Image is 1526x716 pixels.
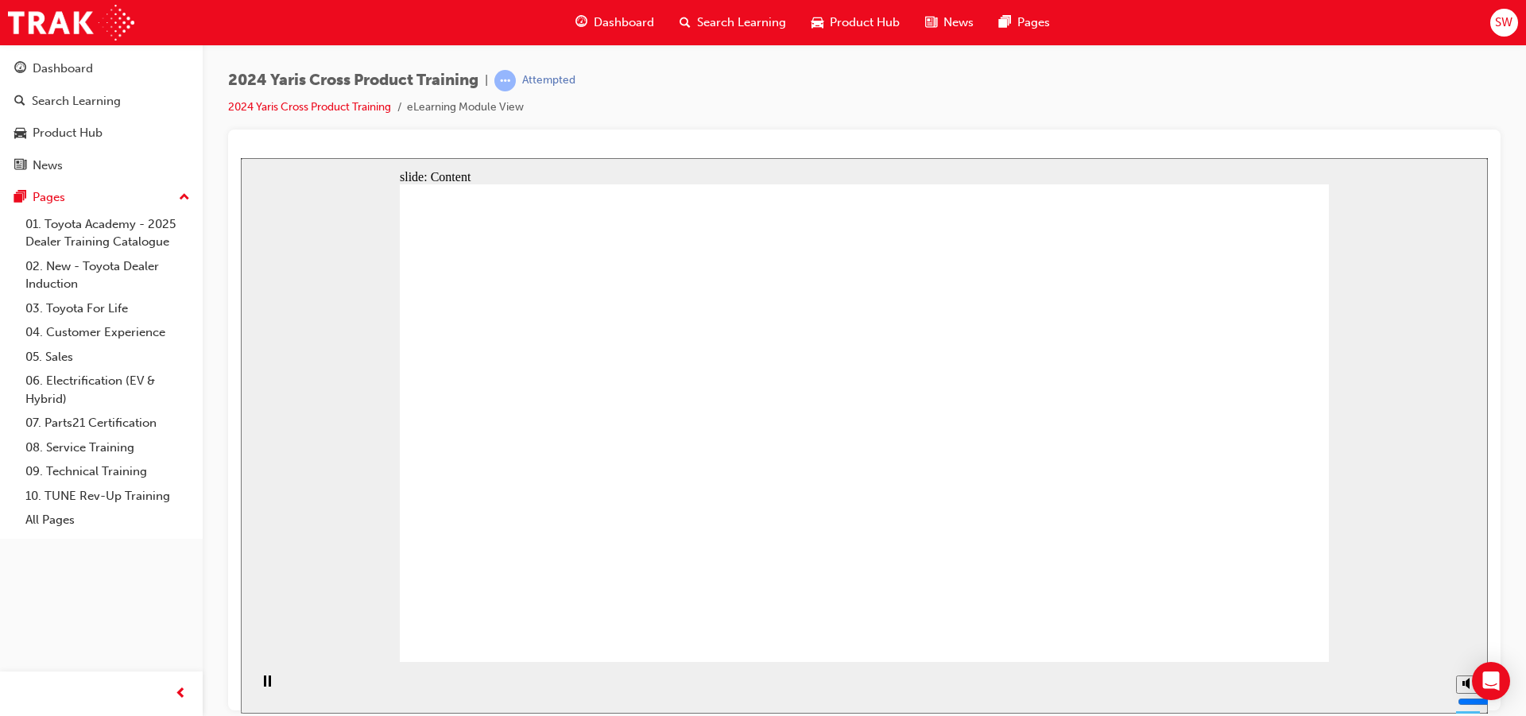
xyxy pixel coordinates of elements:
button: SW [1490,9,1518,37]
a: Product Hub [6,118,196,148]
span: news-icon [925,13,937,33]
div: misc controls [1207,504,1239,555]
span: Dashboard [594,14,654,32]
div: Open Intercom Messenger [1472,662,1510,700]
span: Pages [1017,14,1050,32]
a: 07. Parts21 Certification [19,411,196,435]
span: | [485,72,488,90]
span: guage-icon [14,62,26,76]
span: pages-icon [14,191,26,205]
a: car-iconProduct Hub [799,6,912,39]
a: 10. TUNE Rev-Up Training [19,484,196,509]
input: volume [1217,537,1319,550]
a: 08. Service Training [19,435,196,460]
button: Mute (Ctrl+Alt+M) [1215,517,1241,536]
button: Pages [6,183,196,212]
li: eLearning Module View [407,99,524,117]
a: search-iconSearch Learning [667,6,799,39]
a: 09. Technical Training [19,459,196,484]
span: News [943,14,974,32]
a: 04. Customer Experience [19,320,196,345]
a: guage-iconDashboard [563,6,667,39]
a: 05. Sales [19,345,196,370]
span: up-icon [179,188,190,208]
span: 2024 Yaris Cross Product Training [228,72,478,90]
span: Product Hub [830,14,900,32]
div: playback controls [8,504,35,555]
span: news-icon [14,159,26,173]
span: car-icon [14,126,26,141]
a: Dashboard [6,54,196,83]
a: pages-iconPages [986,6,1063,39]
span: guage-icon [575,13,587,33]
div: Dashboard [33,60,93,78]
span: car-icon [811,13,823,33]
span: learningRecordVerb_ATTEMPT-icon [494,70,516,91]
div: Attempted [522,73,575,88]
span: search-icon [14,95,25,109]
a: 2024 Yaris Cross Product Training [228,100,391,114]
a: All Pages [19,508,196,532]
button: Pause (Ctrl+Alt+P) [8,517,35,544]
span: SW [1495,14,1512,32]
a: 01. Toyota Academy - 2025 Dealer Training Catalogue [19,212,196,254]
div: News [33,157,63,175]
div: Pages [33,188,65,207]
a: News [6,151,196,180]
a: 02. New - Toyota Dealer Induction [19,254,196,296]
a: Search Learning [6,87,196,116]
span: prev-icon [175,684,187,704]
a: 03. Toyota For Life [19,296,196,321]
div: Search Learning [32,92,121,110]
a: 06. Electrification (EV & Hybrid) [19,369,196,411]
img: Trak [8,5,134,41]
a: news-iconNews [912,6,986,39]
span: search-icon [680,13,691,33]
button: DashboardSearch LearningProduct HubNews [6,51,196,183]
span: pages-icon [999,13,1011,33]
div: Product Hub [33,124,103,142]
span: Search Learning [697,14,786,32]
